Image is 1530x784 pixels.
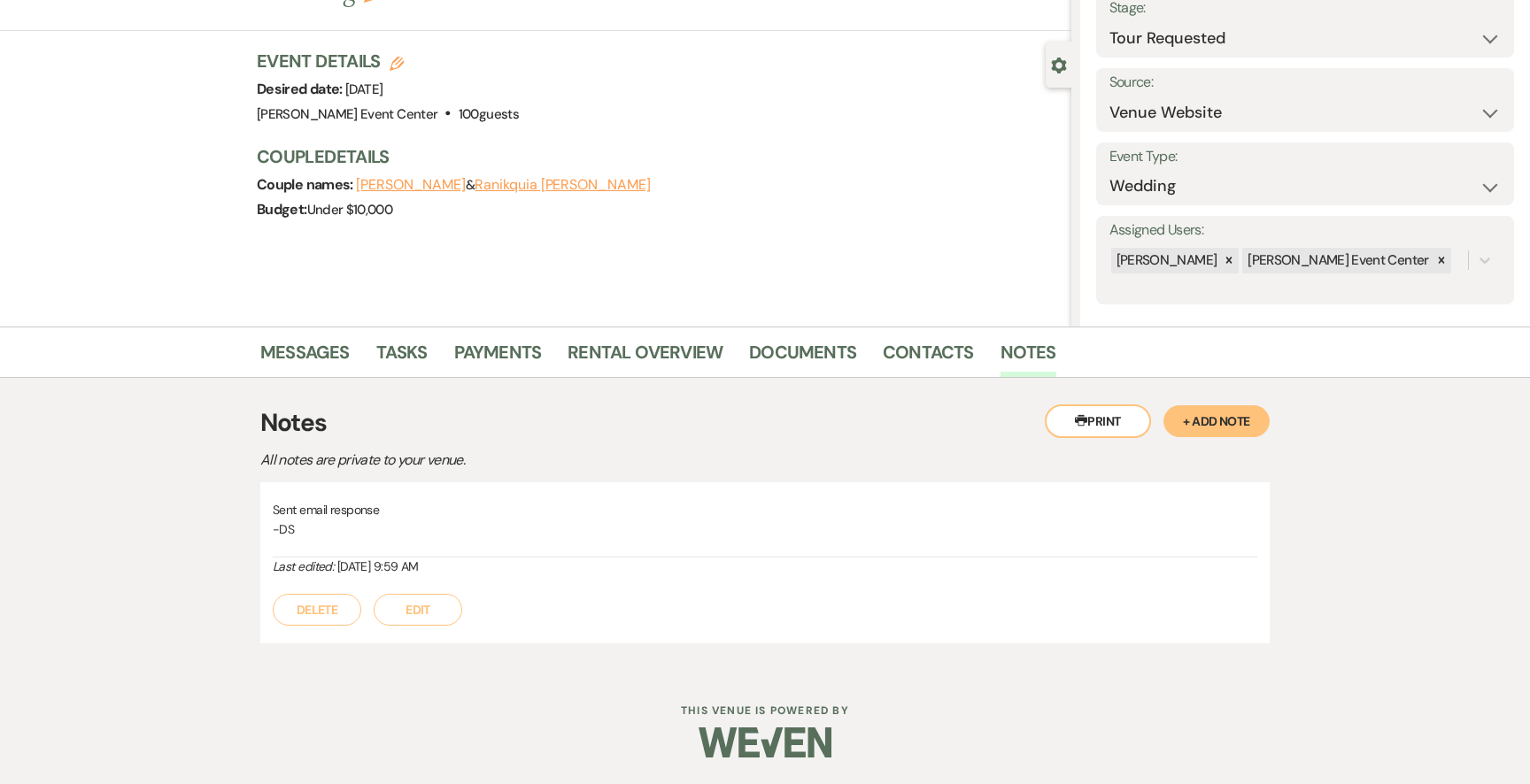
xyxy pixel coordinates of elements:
button: Delete [273,594,361,626]
a: Documents [749,338,856,377]
h3: Event Details [257,49,519,73]
span: Budget: [257,200,307,219]
p: Sent email response [273,500,1257,519]
span: Desired date: [257,80,345,98]
div: [PERSON_NAME] Event Center [1242,248,1431,273]
button: + Add Note [1163,405,1270,437]
label: Source: [1109,70,1501,96]
button: Ranikquia [PERSON_NAME] [475,178,650,192]
div: [DATE] 9:59 AM [273,557,1257,576]
a: Payments [454,338,542,377]
img: Weven Logo [699,711,831,773]
span: Under $10,000 [307,201,393,219]
button: Print [1045,404,1151,438]
span: [PERSON_NAME] Event Center [257,105,437,123]
span: Couple names: [257,175,356,194]
label: Event Type: [1109,144,1501,170]
p: All notes are private to your venue. [260,449,880,472]
a: Notes [1001,338,1056,377]
a: Messages [260,338,350,377]
i: Last edited: [273,558,334,574]
span: & [356,176,651,194]
p: -DS [273,519,1257,539]
span: [DATE] [345,81,382,98]
label: Assigned Users: [1109,218,1501,243]
a: Rental Overview [568,338,722,377]
div: [PERSON_NAME] [1111,248,1220,273]
button: Edit [374,594,462,626]
a: Tasks [376,338,428,377]
a: Contacts [883,338,974,377]
h3: Notes [260,404,1270,442]
button: [PERSON_NAME] [356,178,466,192]
button: Close lead details [1051,56,1067,73]
span: 100 guests [459,105,519,123]
h3: Couple Details [257,144,1054,169]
